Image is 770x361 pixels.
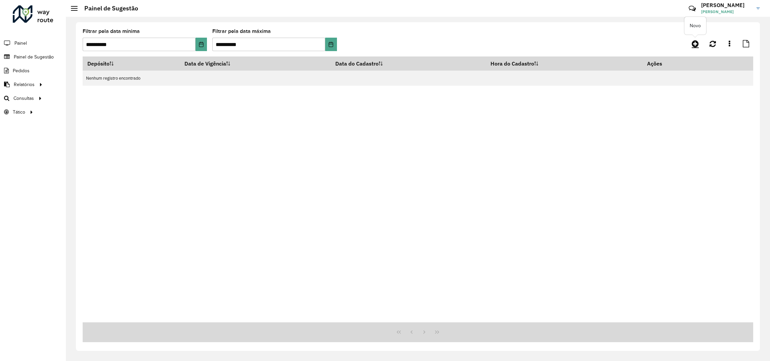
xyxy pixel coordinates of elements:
label: Filtrar pela data mínima [83,27,140,35]
span: Painel [14,40,27,47]
span: Pedidos [13,67,30,74]
th: Data de Vigência [180,56,331,71]
a: Contato Rápido [685,1,699,16]
span: Relatórios [14,81,35,88]
span: Tático [13,109,25,116]
th: Ações [642,56,683,71]
button: Choose Date [196,38,207,51]
div: Novo [684,17,706,35]
span: Consultas [13,95,34,102]
h2: Painel de Sugestão [78,5,138,12]
th: Hora do Cadastro [486,56,642,71]
span: Painel de Sugestão [14,53,54,61]
h3: [PERSON_NAME] [701,2,752,8]
label: Filtrar pela data máxima [212,27,271,35]
th: Depósito [83,56,180,71]
td: Nenhum registro encontrado [83,71,753,86]
span: [PERSON_NAME] [701,9,752,15]
button: Choose Date [325,38,337,51]
th: Data do Cadastro [331,56,486,71]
